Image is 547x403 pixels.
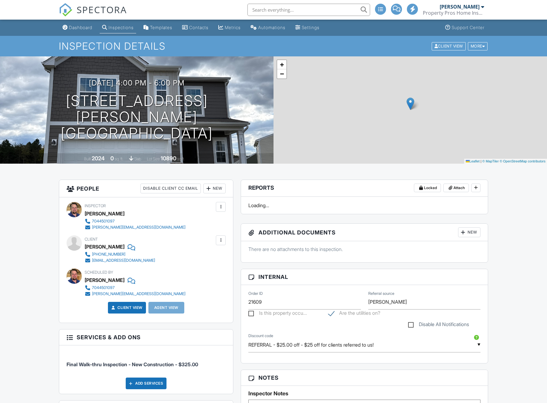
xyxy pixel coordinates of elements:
[258,25,285,30] div: Automations
[500,159,545,163] a: © OpenStreetMap contributors
[109,25,134,30] div: Inspections
[431,44,467,48] a: Client View
[248,291,263,296] label: Order ID
[115,157,123,161] span: sq. ft.
[280,61,284,68] span: +
[407,97,414,110] img: Marker
[203,184,226,193] div: New
[302,25,319,30] div: Settings
[241,224,488,241] h3: Additional Documents
[85,218,186,224] a: 7044501097
[177,157,185,161] span: sq.ft.
[482,159,499,163] a: © MapTiler
[92,258,155,263] div: [EMAIL_ADDRESS][DOMAIN_NAME]
[84,157,91,161] span: Built
[77,3,127,16] span: SPECTORA
[141,22,175,33] a: Templates
[126,378,166,389] div: Add Services
[277,60,286,69] a: Zoom in
[140,184,201,193] div: Disable Client CC Email
[85,209,124,218] div: [PERSON_NAME]
[85,276,124,285] div: [PERSON_NAME]
[161,155,176,162] div: 10890
[247,4,370,16] input: Search everything...
[248,333,273,339] label: Discount code
[59,41,488,51] h1: Inspection Details
[92,225,186,230] div: [PERSON_NAME][EMAIL_ADDRESS][DOMAIN_NAME]
[85,285,186,291] a: 7044501097
[480,159,481,163] span: |
[100,22,136,33] a: Inspections
[92,285,115,290] div: 7044501097
[85,203,106,208] span: Inspector
[85,251,155,257] a: [PHONE_NUMBER]
[67,361,198,367] span: Final Walk-thru Inspection - New Construction - $325.00
[85,257,155,264] a: [EMAIL_ADDRESS][DOMAIN_NAME]
[440,4,480,10] div: [PERSON_NAME]
[248,390,480,397] h5: Inspector Notes
[110,155,114,162] div: 0
[85,291,186,297] a: [PERSON_NAME][EMAIL_ADDRESS][DOMAIN_NAME]
[60,22,95,33] a: Dashboard
[134,157,141,161] span: slab
[368,291,394,296] label: Referral source
[248,310,307,318] label: Is this property occupied?
[59,180,233,197] h3: People
[110,305,143,311] a: Client View
[189,25,208,30] div: Contacts
[432,42,466,50] div: Client View
[85,237,98,241] span: Client
[180,22,211,33] a: Contacts
[92,252,125,257] div: [PHONE_NUMBER]
[468,42,488,50] div: More
[443,22,487,33] a: Support Center
[216,22,243,33] a: Metrics
[408,321,469,329] label: Disable All Notifications
[85,224,186,230] a: [PERSON_NAME][EMAIL_ADDRESS][DOMAIN_NAME]
[423,10,484,16] div: Property Pros Home Inspections
[280,70,284,78] span: −
[85,242,124,251] div: [PERSON_NAME]
[69,25,92,30] div: Dashboard
[92,291,186,296] div: [PERSON_NAME][EMAIL_ADDRESS][DOMAIN_NAME]
[452,25,484,30] div: Support Center
[458,227,480,237] div: New
[248,246,480,253] p: There are no attachments to this inspection.
[89,79,185,87] h3: [DATE] 4:00 pm - 6:00 pm
[241,370,488,386] h3: Notes
[85,270,113,275] span: Scheduled By
[59,329,233,345] h3: Services & Add ons
[147,157,160,161] span: Lot Size
[225,25,241,30] div: Metrics
[328,310,380,318] label: Are the utilities on?
[67,350,226,373] li: Service: Final Walk-thru Inspection - New Construction
[293,22,322,33] a: Settings
[92,155,105,162] div: 2024
[92,219,115,224] div: 7044501097
[466,159,480,163] a: Leaflet
[59,8,127,21] a: SPECTORA
[59,3,72,17] img: The Best Home Inspection Software - Spectora
[10,93,264,141] h1: [STREET_ADDRESS][PERSON_NAME] [GEOGRAPHIC_DATA]
[248,22,288,33] a: Automations (Basic)
[241,269,488,285] h3: Internal
[150,25,172,30] div: Templates
[277,69,286,78] a: Zoom out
